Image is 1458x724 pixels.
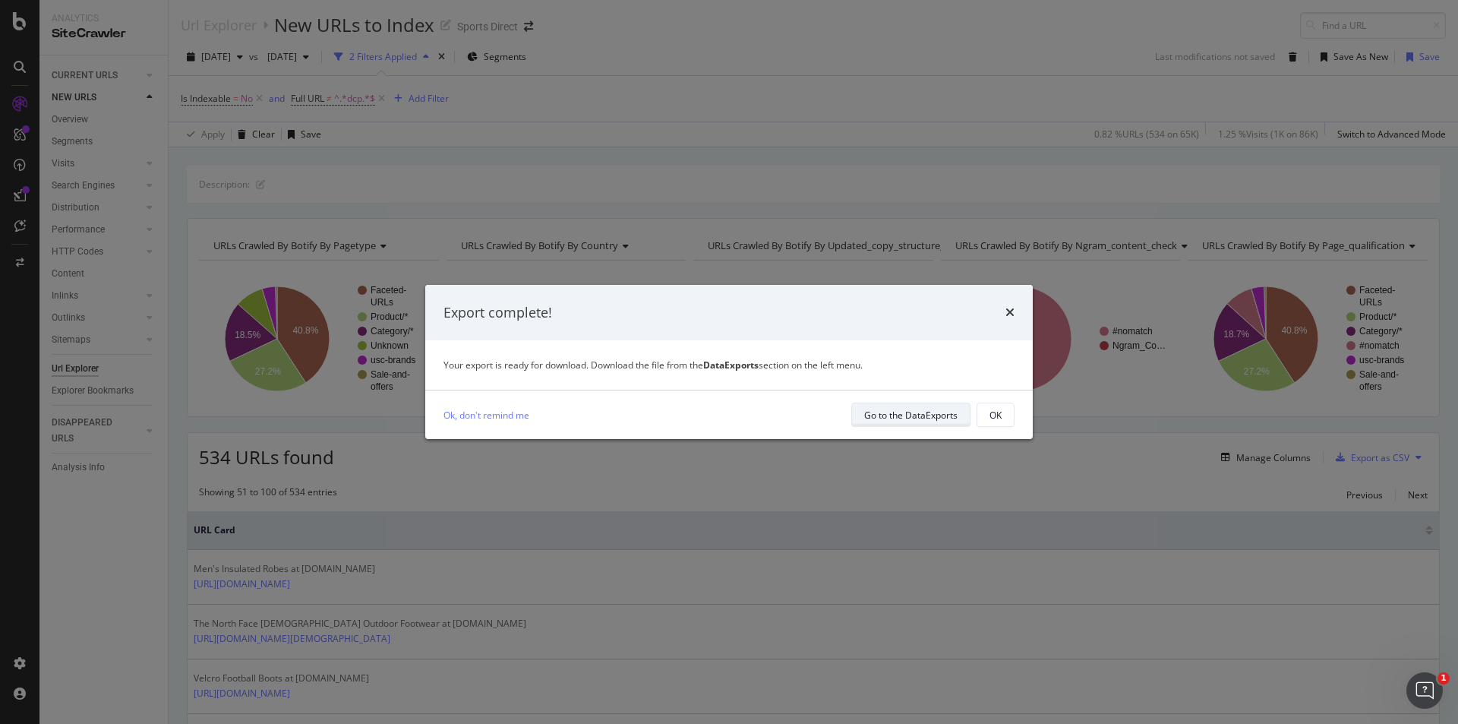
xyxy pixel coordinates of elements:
[1005,303,1015,323] div: times
[425,285,1033,440] div: modal
[443,407,529,423] a: Ok, don't remind me
[443,303,552,323] div: Export complete!
[1406,672,1443,709] iframe: Intercom live chat
[703,359,863,371] span: section on the left menu.
[443,359,1015,371] div: Your export is ready for download. Download the file from the
[1437,672,1450,684] span: 1
[989,409,1002,422] div: OK
[703,359,759,371] strong: DataExports
[977,403,1015,427] button: OK
[864,409,958,422] div: Go to the DataExports
[851,403,970,427] button: Go to the DataExports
